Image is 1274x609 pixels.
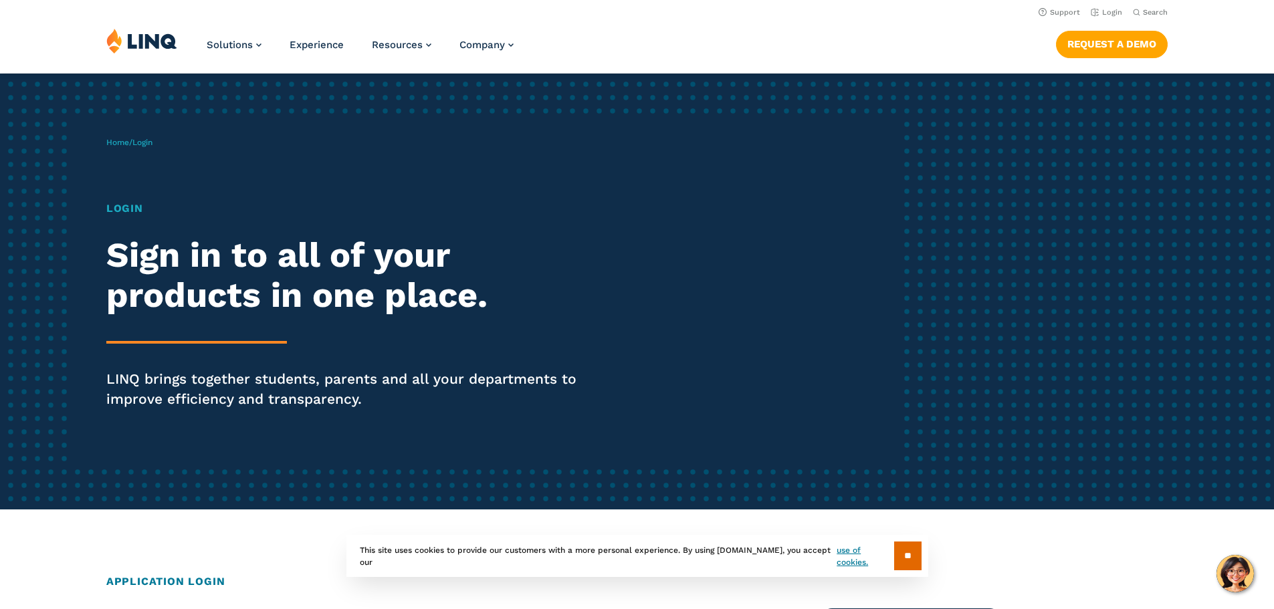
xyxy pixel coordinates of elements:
[207,39,261,51] a: Solutions
[459,39,514,51] a: Company
[106,138,152,147] span: /
[1091,8,1122,17] a: Login
[837,544,893,568] a: use of cookies.
[106,369,597,409] p: LINQ brings together students, parents and all your departments to improve efficiency and transpa...
[132,138,152,147] span: Login
[106,28,177,53] img: LINQ | K‑12 Software
[106,235,597,316] h2: Sign in to all of your products in one place.
[1216,555,1254,592] button: Hello, have a question? Let’s chat.
[290,39,344,51] a: Experience
[346,535,928,577] div: This site uses cookies to provide our customers with a more personal experience. By using [DOMAIN...
[372,39,431,51] a: Resources
[1133,7,1168,17] button: Open Search Bar
[106,138,129,147] a: Home
[1056,31,1168,57] a: Request a Demo
[1143,8,1168,17] span: Search
[372,39,423,51] span: Resources
[207,28,514,72] nav: Primary Navigation
[207,39,253,51] span: Solutions
[1039,8,1080,17] a: Support
[1056,28,1168,57] nav: Button Navigation
[106,201,597,217] h1: Login
[459,39,505,51] span: Company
